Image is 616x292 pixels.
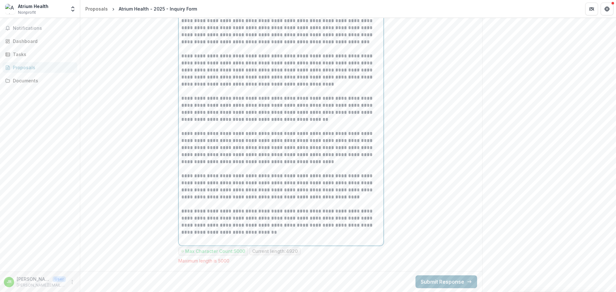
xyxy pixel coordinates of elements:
div: Proposals [13,64,72,71]
button: More [68,278,76,286]
span: Notifications [13,26,75,31]
a: Proposals [83,4,110,13]
button: Submit Response [415,275,477,288]
button: Open entity switcher [68,3,77,15]
div: Maximum length is 5000 [178,258,384,263]
button: Get Help [601,3,613,15]
p: Current length: 4920 [252,249,298,254]
div: Dashboard [13,38,72,45]
a: Tasks [3,49,77,60]
div: Documents [13,77,72,84]
a: Documents [3,75,77,86]
div: Tasks [13,51,72,58]
p: [PERSON_NAME] [17,276,50,282]
a: Proposals [3,62,77,73]
div: Atrium Health - 2025 - Inquiry Form [119,5,197,12]
a: Dashboard [3,36,77,46]
button: Partners [585,3,598,15]
p: Max Character Count: 5000 [185,249,245,254]
button: Notifications [3,23,77,33]
div: Proposals [85,5,108,12]
p: User [53,276,66,282]
div: Atrium Health [18,3,48,10]
img: Atrium Health [5,4,15,14]
div: Jason Roberge [7,280,12,284]
span: Nonprofit [18,10,36,15]
nav: breadcrumb [83,4,200,13]
p: [PERSON_NAME][EMAIL_ADDRESS][PERSON_NAME][DOMAIN_NAME] [17,282,66,288]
